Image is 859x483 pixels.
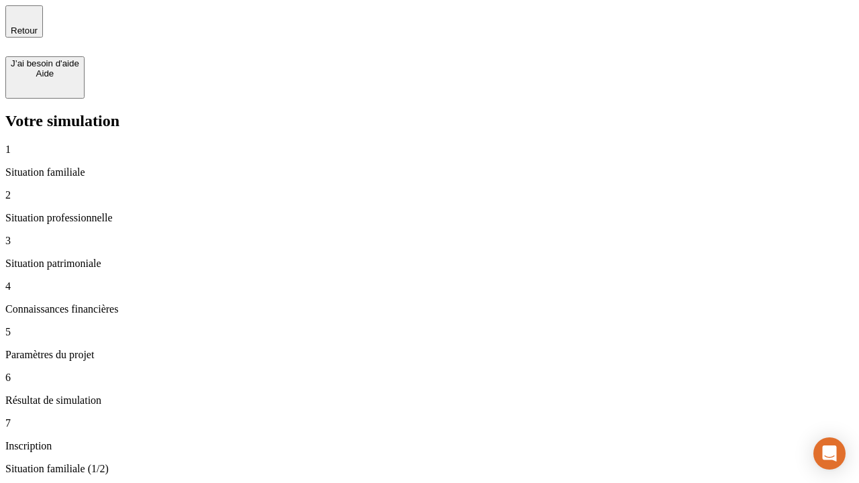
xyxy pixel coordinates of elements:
[5,56,85,99] button: J’ai besoin d'aideAide
[5,349,854,361] p: Paramètres du projet
[5,440,854,452] p: Inscription
[11,58,79,68] div: J’ai besoin d'aide
[813,437,846,470] div: Open Intercom Messenger
[5,144,854,156] p: 1
[11,25,38,36] span: Retour
[11,68,79,78] div: Aide
[5,303,854,315] p: Connaissances financières
[5,112,854,130] h2: Votre simulation
[5,258,854,270] p: Situation patrimoniale
[5,235,854,247] p: 3
[5,372,854,384] p: 6
[5,417,854,429] p: 7
[5,463,854,475] p: Situation familiale (1/2)
[5,166,854,178] p: Situation familiale
[5,212,854,224] p: Situation professionnelle
[5,280,854,292] p: 4
[5,189,854,201] p: 2
[5,394,854,407] p: Résultat de simulation
[5,326,854,338] p: 5
[5,5,43,38] button: Retour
